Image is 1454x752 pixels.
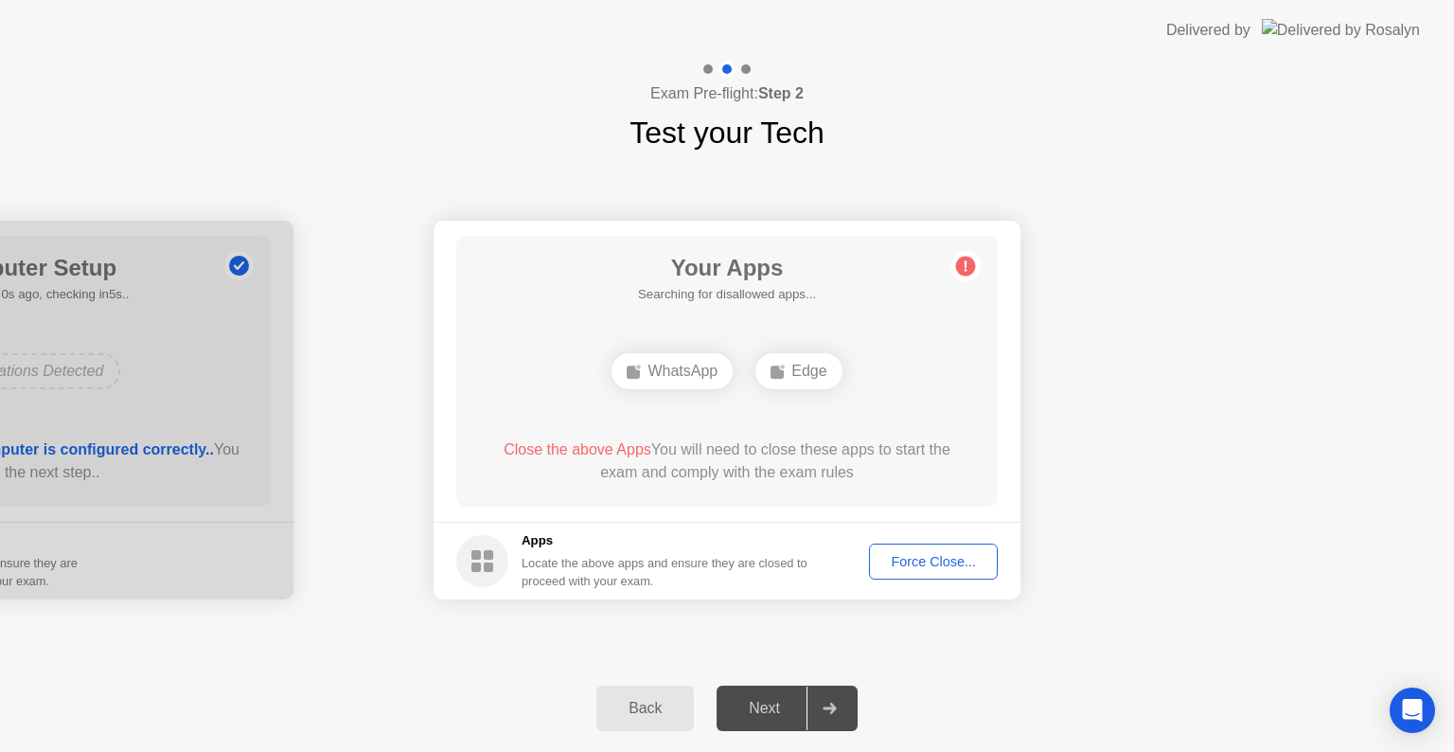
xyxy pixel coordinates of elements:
div: Force Close... [876,554,991,569]
div: Open Intercom Messenger [1390,688,1435,733]
button: Force Close... [869,544,998,580]
div: Delivered by [1166,19,1250,42]
h4: Exam Pre-flight: [650,82,804,105]
h5: Apps [522,531,808,550]
b: Step 2 [758,85,804,101]
h1: Test your Tech [629,110,825,155]
div: WhatsApp [612,353,733,389]
div: Locate the above apps and ensure they are closed to proceed with your exam. [522,554,808,590]
button: Next [717,686,858,731]
h5: Searching for disallowed apps... [638,285,816,304]
div: Edge [755,353,842,389]
button: Back [596,686,694,731]
div: You will need to close these apps to start the exam and comply with the exam rules [484,439,971,484]
span: Close the above Apps [504,441,651,457]
div: Back [602,700,688,717]
img: Delivered by Rosalyn [1262,19,1420,41]
div: Next [722,700,807,717]
h1: Your Apps [638,251,816,285]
